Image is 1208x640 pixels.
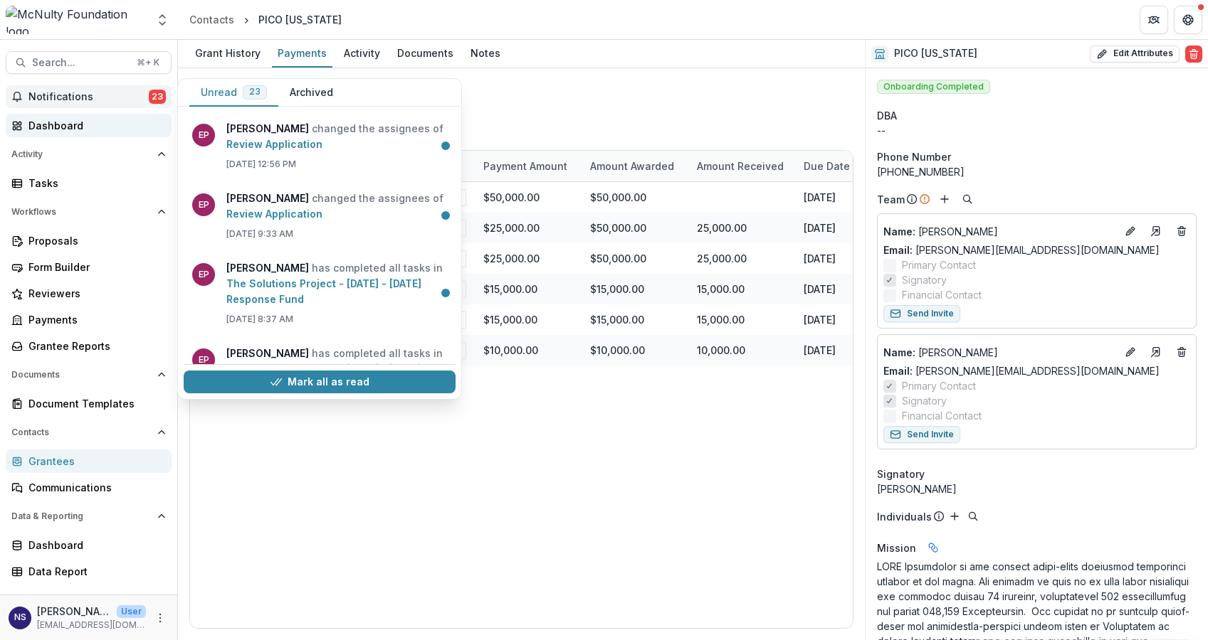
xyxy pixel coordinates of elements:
[184,370,456,393] button: Mark all as read
[1140,6,1168,34] button: Partners
[6,392,172,415] a: Document Templates
[795,159,858,174] div: Due Date
[902,272,947,287] span: Signatory
[1145,220,1167,242] a: Go to contact
[392,43,459,63] div: Documents
[272,40,332,68] a: Payments
[6,171,172,195] a: Tasks
[795,304,902,335] div: [DATE]
[6,560,172,583] a: Data Report
[149,90,166,104] span: 23
[117,605,146,618] p: User
[877,80,990,94] span: Onboarding Completed
[883,345,1116,360] p: [PERSON_NAME]
[1173,223,1190,240] button: Deletes
[795,274,902,304] div: [DATE]
[959,191,976,208] button: Search
[392,40,459,68] a: Documents
[226,208,322,220] a: Review Application
[590,220,646,235] div: $50,000.00
[582,151,688,181] div: Amount Awarded
[697,282,745,297] div: 15,000.00
[795,182,902,213] div: [DATE]
[226,191,447,222] p: changed the assignees of
[1174,6,1202,34] button: Get Help
[475,274,582,304] div: $15,000.00
[465,40,506,68] a: Notes
[877,164,1197,179] div: [PHONE_NUMBER]
[590,343,645,358] div: $10,000.00
[278,79,345,107] button: Archived
[475,159,576,174] div: Payment Amount
[1122,223,1139,240] button: Edit
[32,57,128,69] span: Search...
[936,191,953,208] button: Add
[152,609,169,626] button: More
[6,114,172,137] a: Dashboard
[697,343,745,358] div: 10,000.00
[6,229,172,252] a: Proposals
[922,536,945,559] button: Linked binding
[37,604,111,619] p: [PERSON_NAME]
[338,40,386,68] a: Activity
[6,421,172,444] button: Open Contacts
[28,260,160,274] div: Form Builder
[965,508,982,525] button: Search
[795,335,902,366] div: [DATE]
[11,370,152,380] span: Documents
[226,346,447,393] p: has completed all tasks in
[1090,46,1180,63] button: Edit Attributes
[883,242,1160,257] a: Email: [PERSON_NAME][EMAIL_ADDRESS][DOMAIN_NAME]
[11,511,152,521] span: Data & Reporting
[883,346,915,358] span: Name :
[189,43,266,63] div: Grant History
[11,149,152,159] span: Activity
[877,192,905,207] p: Team
[883,224,1116,239] p: [PERSON_NAME]
[883,244,913,256] span: Email:
[6,308,172,331] a: Payments
[28,538,160,553] div: Dashboard
[11,207,152,217] span: Workflows
[28,396,160,411] div: Document Templates
[28,91,149,103] span: Notifications
[226,363,421,390] a: The Solutions Project - [DATE] - [DATE] Response Fund
[6,505,172,528] button: Open Data & Reporting
[475,304,582,335] div: $15,000.00
[590,190,646,205] div: $50,000.00
[883,225,915,238] span: Name :
[877,149,951,164] span: Phone Number
[883,305,960,322] button: Send Invite
[226,138,322,150] a: Review Application
[688,151,795,181] div: Amount Received
[465,43,506,63] div: Notes
[28,564,160,579] div: Data Report
[902,408,982,423] span: Financial Contact
[883,426,960,443] button: Send Invite
[6,533,172,557] a: Dashboard
[590,251,646,266] div: $50,000.00
[226,277,421,305] a: The Solutions Project - [DATE] - [DATE] Response Fund
[28,454,160,469] div: Grantees
[590,312,644,327] div: $15,000.00
[184,9,240,30] a: Contacts
[902,257,976,272] span: Primary Contact
[795,213,902,243] div: [DATE]
[894,48,977,60] h2: PICO [US_STATE]
[28,286,160,301] div: Reviewers
[272,43,332,63] div: Payments
[6,334,172,358] a: Grantee Reports
[249,87,261,97] span: 23
[184,9,347,30] nav: breadcrumb
[902,378,976,393] span: Primary Contact
[6,51,172,74] button: Search...
[6,201,172,223] button: Open Workflows
[475,151,582,181] div: Payment Amount
[6,449,172,473] a: Grantees
[475,335,582,366] div: $10,000.00
[1122,343,1139,361] button: Edit
[795,243,902,274] div: [DATE]
[795,151,902,181] div: Due Date
[877,509,932,524] p: Individuals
